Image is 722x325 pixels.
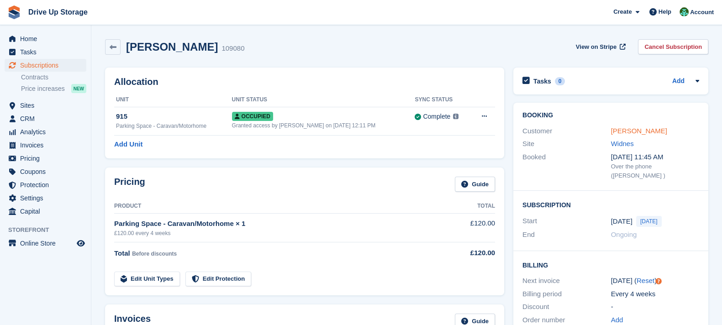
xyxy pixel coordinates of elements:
[613,7,632,16] span: Create
[5,59,86,72] a: menu
[20,59,75,72] span: Subscriptions
[114,229,437,237] div: £120.00 every 4 weeks
[114,219,437,229] div: Parking Space - Caravan/Motorhome × 1
[7,5,21,19] img: stora-icon-8386f47178a22dfd0bd8f6a31ec36ba5ce8667c1dd55bd0f319d3a0aa187defe.svg
[185,272,251,287] a: Edit Protection
[654,277,663,285] div: Tooltip anchor
[437,199,495,214] th: Total
[415,93,470,107] th: Sync Status
[636,216,662,227] span: [DATE]
[5,139,86,152] a: menu
[75,238,86,249] a: Preview store
[522,302,611,312] div: Discount
[20,205,75,218] span: Capital
[232,112,273,121] span: Occupied
[522,112,699,119] h2: Booking
[522,276,611,286] div: Next invoice
[611,140,634,147] a: Widnes
[5,112,86,125] a: menu
[20,126,75,138] span: Analytics
[221,43,244,54] div: 109080
[555,77,565,85] div: 0
[611,216,632,227] time: 2025-09-19 00:00:00 UTC
[576,42,617,52] span: View on Stripe
[20,99,75,112] span: Sites
[116,122,232,130] div: Parking Space - Caravan/Motorhome
[5,99,86,112] a: menu
[114,249,130,257] span: Total
[522,289,611,299] div: Billing period
[5,165,86,178] a: menu
[21,84,86,94] a: Price increases NEW
[611,276,700,286] div: [DATE] ( )
[20,152,75,165] span: Pricing
[116,111,232,122] div: 915
[114,199,437,214] th: Product
[522,230,611,240] div: End
[5,237,86,250] a: menu
[522,216,611,227] div: Start
[114,272,180,287] a: Edit Unit Types
[114,93,232,107] th: Unit
[522,260,699,269] h2: Billing
[71,84,86,93] div: NEW
[20,139,75,152] span: Invoices
[533,77,551,85] h2: Tasks
[20,165,75,178] span: Coupons
[522,152,611,180] div: Booked
[5,126,86,138] a: menu
[20,32,75,45] span: Home
[690,8,714,17] span: Account
[20,237,75,250] span: Online Store
[455,177,495,192] a: Guide
[5,46,86,58] a: menu
[572,39,627,54] a: View on Stripe
[5,205,86,218] a: menu
[611,152,700,162] div: [DATE] 11:45 AM
[611,289,700,299] div: Every 4 weeks
[423,112,450,121] div: Complete
[25,5,91,20] a: Drive Up Storage
[126,41,218,53] h2: [PERSON_NAME]
[5,152,86,165] a: menu
[5,32,86,45] a: menu
[522,126,611,136] div: Customer
[114,177,145,192] h2: Pricing
[611,231,637,238] span: Ongoing
[611,302,700,312] div: -
[20,192,75,204] span: Settings
[5,192,86,204] a: menu
[20,178,75,191] span: Protection
[437,248,495,258] div: £120.00
[611,162,700,180] div: Over the phone ([PERSON_NAME] )
[114,139,142,150] a: Add Unit
[522,200,699,209] h2: Subscription
[672,76,685,87] a: Add
[20,112,75,125] span: CRM
[453,114,458,119] img: icon-info-grey-7440780725fd019a000dd9b08b2336e03edf1995a4989e88bcd33f0948082b44.svg
[680,7,689,16] img: Camille
[20,46,75,58] span: Tasks
[132,251,177,257] span: Before discounts
[638,39,708,54] a: Cancel Subscription
[611,127,667,135] a: [PERSON_NAME]
[21,73,86,82] a: Contracts
[232,93,415,107] th: Unit Status
[114,77,495,87] h2: Allocation
[8,225,91,235] span: Storefront
[437,213,495,242] td: £120.00
[21,84,65,93] span: Price increases
[5,178,86,191] a: menu
[637,277,654,284] a: Reset
[232,121,415,130] div: Granted access by [PERSON_NAME] on [DATE] 12:11 PM
[522,139,611,149] div: Site
[659,7,671,16] span: Help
